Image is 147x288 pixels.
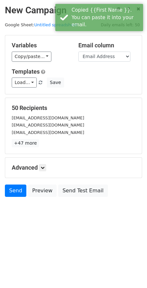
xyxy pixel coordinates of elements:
a: Load... [12,78,37,88]
a: Send Test Email [58,185,108,197]
button: Save [47,78,64,88]
h5: Variables [12,42,69,49]
small: [EMAIL_ADDRESS][DOMAIN_NAME] [12,115,84,120]
a: Templates [12,68,40,75]
a: Preview [28,185,57,197]
a: Copy/paste... [12,52,51,62]
small: [EMAIL_ADDRESS][DOMAIN_NAME] [12,130,84,135]
h5: Email column [78,42,135,49]
small: Google Sheet: [5,22,78,27]
h5: Advanced [12,164,135,171]
h2: New Campaign [5,5,142,16]
a: Untitled spreadsheet [34,22,77,27]
div: Copied {{First Name }}. You can paste it into your email. [72,6,140,29]
h5: 50 Recipients [12,104,135,112]
iframe: Chat Widget [114,257,147,288]
small: [EMAIL_ADDRESS][DOMAIN_NAME] [12,123,84,127]
a: +47 more [12,139,39,147]
a: Send [5,185,26,197]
